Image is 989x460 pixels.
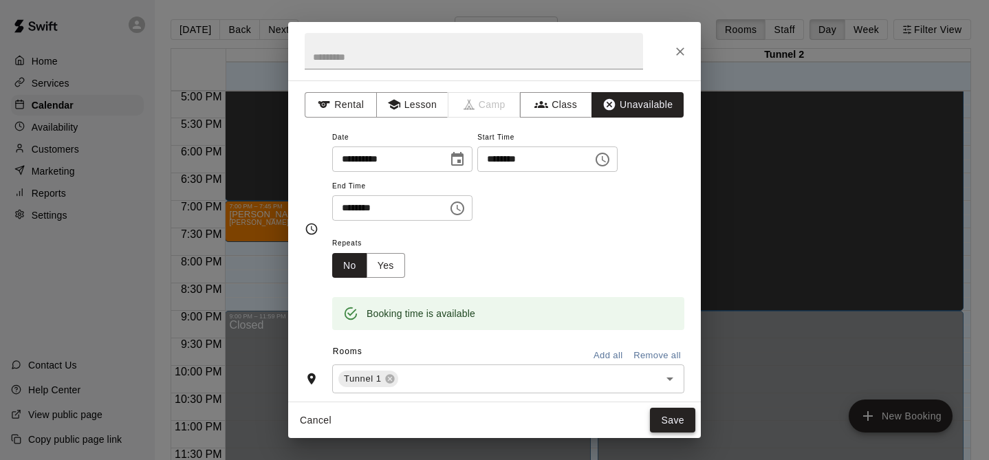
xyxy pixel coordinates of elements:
[305,92,377,118] button: Rental
[305,222,318,236] svg: Timing
[294,408,338,433] button: Cancel
[477,129,618,147] span: Start Time
[367,301,475,326] div: Booking time is available
[332,234,416,253] span: Repeats
[305,372,318,386] svg: Rooms
[332,253,367,278] button: No
[589,146,616,173] button: Choose time, selected time is 7:45 PM
[444,146,471,173] button: Choose date, selected date is Aug 18, 2025
[332,177,472,196] span: End Time
[332,253,405,278] div: outlined button group
[668,39,693,64] button: Close
[367,253,405,278] button: Yes
[586,345,630,366] button: Add all
[448,92,521,118] span: Camps can only be created in the Services page
[338,371,398,387] div: Tunnel 1
[591,92,684,118] button: Unavailable
[338,372,387,386] span: Tunnel 1
[660,369,680,388] button: Open
[444,195,471,222] button: Choose time, selected time is 9:00 PM
[376,92,448,118] button: Lesson
[630,345,684,366] button: Remove all
[520,92,592,118] button: Class
[650,408,695,433] button: Save
[332,129,472,147] span: Date
[333,347,362,356] span: Rooms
